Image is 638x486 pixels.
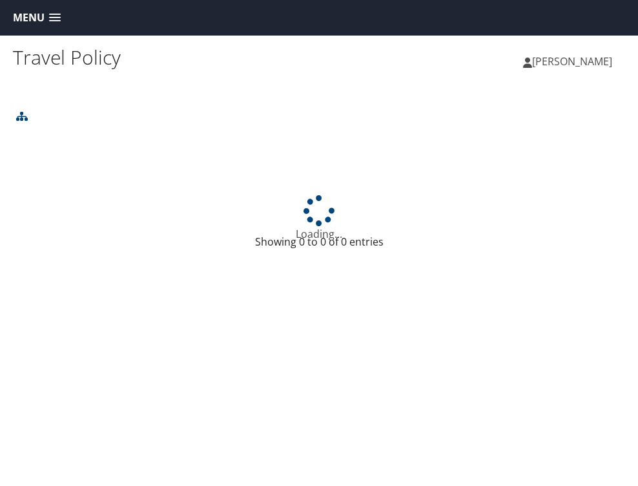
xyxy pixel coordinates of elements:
[13,44,319,71] h1: Travel Policy
[13,12,45,24] span: Menu
[6,7,67,28] a: Menu
[532,54,612,69] span: [PERSON_NAME]
[13,195,625,242] div: Loading...
[23,234,615,256] div: Showing 0 to 0 of 0 entries
[523,42,625,81] a: [PERSON_NAME]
